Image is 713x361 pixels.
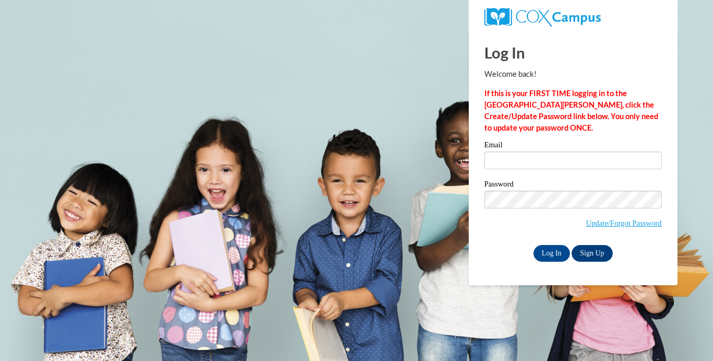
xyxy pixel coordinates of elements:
[484,180,662,191] label: Password
[484,68,662,80] p: Welcome back!
[484,42,662,63] h1: Log In
[586,219,662,227] a: Update/Forgot Password
[533,245,570,262] input: Log In
[484,12,601,21] a: COX Campus
[572,245,612,262] a: Sign Up
[484,89,658,132] strong: If this is your FIRST TIME logging in to the [GEOGRAPHIC_DATA][PERSON_NAME], click the Create/Upd...
[484,141,662,152] label: Email
[484,8,601,27] img: COX Campus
